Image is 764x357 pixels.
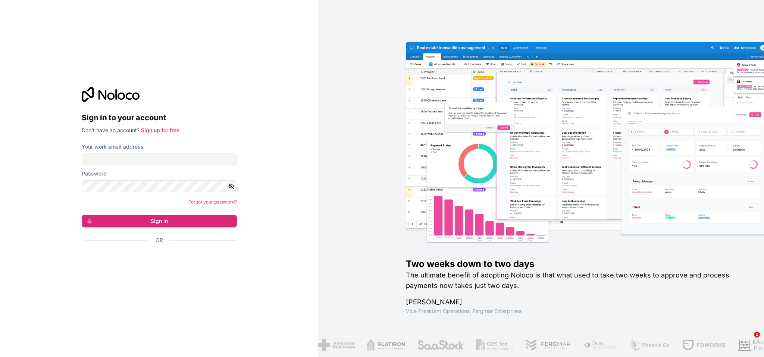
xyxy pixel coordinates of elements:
[367,339,406,351] img: /assets/flatiron-C8eUkumj.png
[406,307,740,315] h1: Vice President Operations , Fergmar Enterprises
[682,339,726,351] img: /assets/fdworks-Bi04fVtw.png
[82,153,237,165] input: Email address
[82,170,107,177] label: Password
[406,297,740,307] h1: [PERSON_NAME]
[318,339,354,351] img: /assets/american-red-cross-BAupjrZR.png
[754,332,760,338] span: 1
[406,270,740,291] h2: The ultimate benefit of adopting Noloco is that what used to take two weeks to approve and proces...
[82,252,231,268] div: Se connecter avec Google. S'ouvre dans un nouvel onglet.
[156,236,163,244] span: Or
[82,111,237,124] h2: Sign in to your account
[526,339,571,351] img: /assets/fergmar-CudnrXN5.png
[78,252,235,268] iframe: Bouton "Se connecter avec Google"
[417,339,464,351] img: /assets/saastock-C6Zbiodz.png
[476,339,514,351] img: /assets/gbstax-C-GtDUiK.png
[739,332,757,350] iframe: Intercom live chat
[141,127,179,133] a: Sign up for free
[630,339,670,351] img: /assets/phoenix-BREaitsQ.png
[583,339,618,351] img: /assets/fiera-fwj2N5v4.png
[82,127,140,133] span: Don't have an account?
[82,143,144,150] label: Your work email address
[406,258,740,270] h1: Two weeks down to two days
[82,215,237,227] button: Sign in
[82,180,237,192] input: Password
[188,199,237,205] a: Forgot your password?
